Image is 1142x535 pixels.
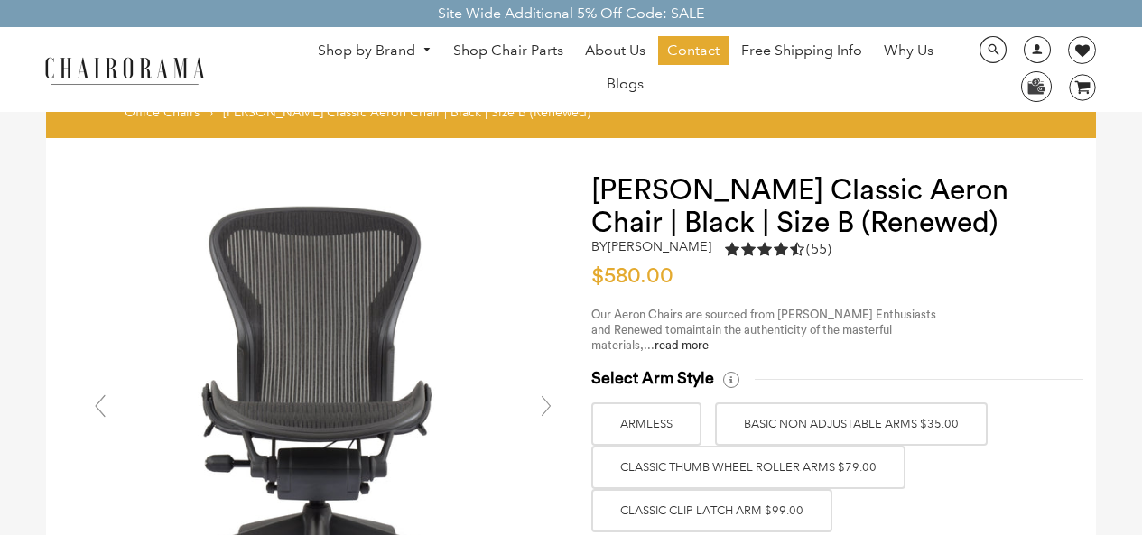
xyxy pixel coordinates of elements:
[125,104,597,129] nav: breadcrumbs
[444,36,572,65] a: Shop Chair Parts
[591,265,673,287] span: $580.00
[806,240,831,259] span: (55)
[591,324,892,351] span: maintain the authenticity of the masterful materials,...
[585,42,645,60] span: About Us
[34,54,215,86] img: chairorama
[591,174,1060,239] h1: [PERSON_NAME] Classic Aeron Chair | Black | Size B (Renewed)
[591,402,701,446] label: ARMLESS
[591,489,832,532] label: Classic Clip Latch Arm $99.00
[884,42,933,60] span: Why Us
[741,42,862,60] span: Free Shipping Info
[1022,72,1050,99] img: WhatsApp_Image_2024-07-12_at_16.23.01.webp
[875,36,942,65] a: Why Us
[658,36,729,65] a: Contact
[591,446,905,489] label: Classic Thumb Wheel Roller Arms $79.00
[608,238,711,254] a: [PERSON_NAME]
[725,239,831,259] div: 4.5 rating (55 votes)
[655,339,709,351] a: read more
[453,42,563,60] span: Shop Chair Parts
[292,36,960,103] nav: DesktopNavigation
[591,368,714,389] span: Select Arm Style
[715,402,988,446] label: BASIC NON ADJUSTABLE ARMS $35.00
[591,239,711,254] h2: by
[607,75,644,94] span: Blogs
[598,69,653,98] a: Blogs
[725,239,831,263] a: 4.5 rating (55 votes)
[576,36,655,65] a: About Us
[667,42,720,60] span: Contact
[591,309,936,336] span: Our Aeron Chairs are sourced from [PERSON_NAME] Enthusiasts and Renewed to
[732,36,871,65] a: Free Shipping Info
[82,405,564,422] a: Herman Miller Classic Aeron Chair | Black | Size B (Renewed) - chairorama
[309,37,441,65] a: Shop by Brand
